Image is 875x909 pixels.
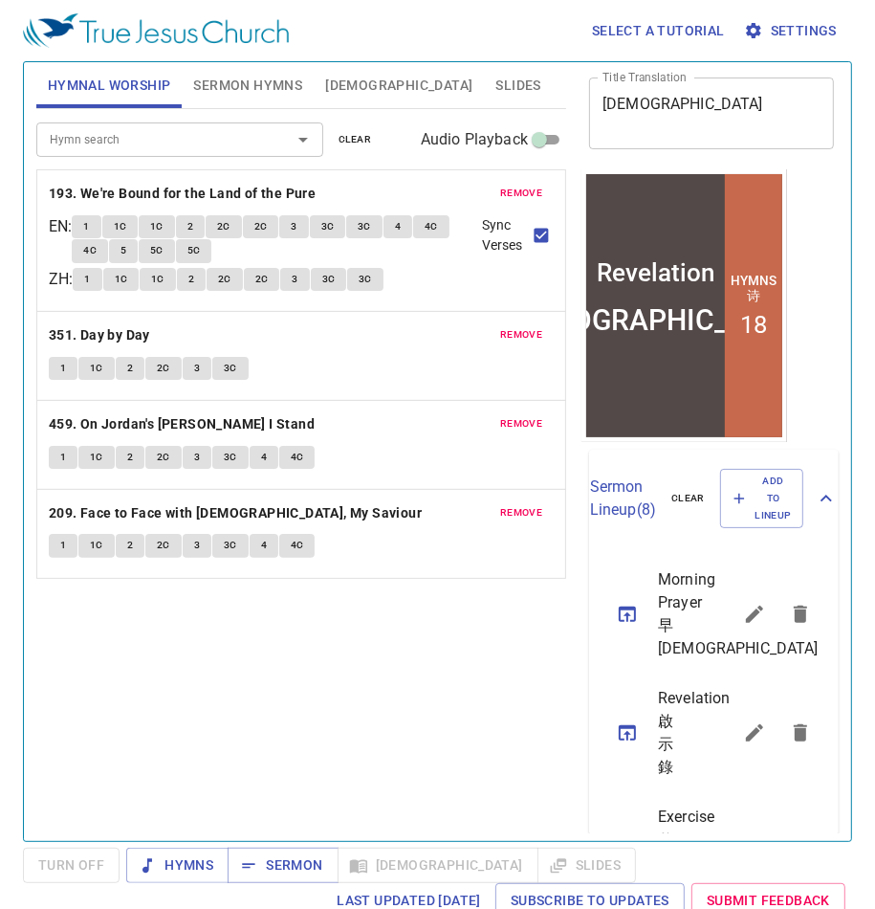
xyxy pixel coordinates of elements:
[60,449,66,466] span: 1
[310,215,346,238] button: 3C
[383,215,412,238] button: 4
[49,412,315,436] b: 459. On Jordan's [PERSON_NAME] I Stand
[49,446,77,469] button: 1
[49,501,422,525] b: 209. Face to Face with [DEMOGRAPHIC_DATA], My Saviour
[255,271,269,288] span: 2C
[84,271,90,288] span: 1
[140,268,176,291] button: 1C
[148,103,195,136] p: Hymns 诗
[90,537,103,554] span: 1C
[748,19,837,43] span: Settings
[145,446,182,469] button: 2C
[23,13,289,48] img: True Jesus Church
[339,131,372,148] span: clear
[321,218,335,235] span: 3C
[261,537,267,554] span: 4
[250,534,278,557] button: 4
[280,268,309,291] button: 3
[116,446,144,469] button: 2
[279,215,308,238] button: 3
[176,239,212,262] button: 5C
[188,271,194,288] span: 2
[500,504,542,521] span: remove
[720,469,804,529] button: Add to Lineup
[244,268,280,291] button: 2C
[49,323,153,347] button: 351. Day by Day
[733,473,792,525] span: Add to Lineup
[482,215,529,255] span: Sync Verses
[421,128,528,151] span: Audio Playback
[194,360,200,377] span: 3
[671,490,705,507] span: clear
[126,848,229,883] button: Hymns
[658,687,686,779] span: Revelation 啟示錄
[72,239,108,262] button: 4C
[78,357,115,380] button: 1C
[127,360,133,377] span: 2
[187,242,201,259] span: 5C
[290,126,317,153] button: Open
[145,534,182,557] button: 2C
[187,218,193,235] span: 2
[115,271,128,288] span: 1C
[740,13,844,49] button: Settings
[489,182,554,205] button: remove
[322,271,336,288] span: 3C
[489,412,554,435] button: remove
[60,360,66,377] span: 1
[243,215,279,238] button: 2C
[279,534,316,557] button: 4C
[116,357,144,380] button: 2
[489,323,554,346] button: remove
[658,568,686,660] span: Morning Prayer 早[DEMOGRAPHIC_DATA]
[114,218,127,235] span: 1C
[73,268,101,291] button: 1
[395,218,401,235] span: 4
[49,412,318,436] button: 459. On Jordan's [PERSON_NAME] I Stand
[116,534,144,557] button: 2
[660,487,716,510] button: clear
[103,268,140,291] button: 1C
[495,74,540,98] span: Slides
[217,218,230,235] span: 2C
[359,271,372,288] span: 3C
[83,218,89,235] span: 1
[127,449,133,466] span: 2
[224,537,237,554] span: 3C
[127,537,133,554] span: 2
[183,534,211,557] button: 3
[49,357,77,380] button: 1
[425,218,438,235] span: 4C
[291,449,304,466] span: 4C
[157,360,170,377] span: 2C
[183,446,211,469] button: 3
[207,268,243,291] button: 2C
[500,185,542,202] span: remove
[60,537,66,554] span: 1
[218,271,231,288] span: 2C
[49,215,72,238] p: EN :
[109,239,138,262] button: 5
[212,534,249,557] button: 3C
[347,268,383,291] button: 3C
[228,848,338,883] button: Sermon
[90,449,103,466] span: 1C
[177,268,206,291] button: 2
[254,218,268,235] span: 2C
[183,357,211,380] button: 3
[581,169,787,442] iframe: from-child
[78,534,115,557] button: 1C
[48,74,171,98] span: Hymnal Worship
[261,449,267,466] span: 4
[325,74,472,98] span: [DEMOGRAPHIC_DATA]
[602,95,820,131] textarea: [DEMOGRAPHIC_DATA]
[145,357,182,380] button: 2C
[139,239,175,262] button: 5C
[311,268,347,291] button: 3C
[250,446,278,469] button: 4
[78,446,115,469] button: 1C
[224,449,237,466] span: 3C
[589,450,839,548] div: Sermon Lineup(8)clearAdd to Lineup
[358,218,371,235] span: 3C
